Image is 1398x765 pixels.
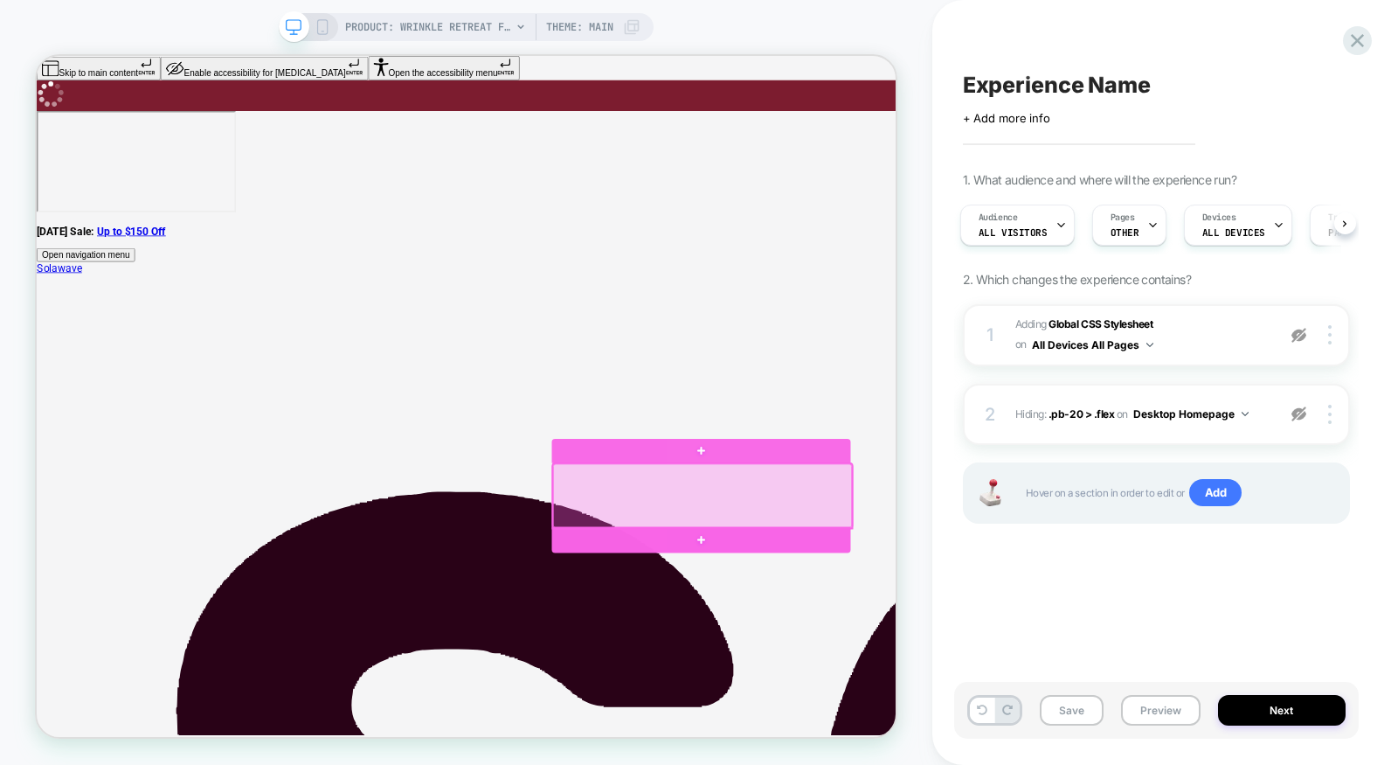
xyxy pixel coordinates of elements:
[1328,405,1332,424] img: close
[1015,335,1027,354] span: on
[1218,695,1346,726] button: Next
[1291,407,1306,421] img: eye
[1015,315,1267,356] span: Adding
[1015,403,1267,425] span: Hiding :
[546,13,613,41] span: Theme: MAIN
[165,1,442,32] button: Enable accessibility for [MEDICAL_DATA]
[963,172,1236,187] span: 1. What audience and where will the experience run?
[1026,479,1331,507] span: Hover on a section in order to edit or
[1189,479,1242,507] span: Add
[1133,403,1249,425] button: Desktop Homepage
[1032,334,1153,356] button: All Devices All Pages
[30,17,135,30] span: Skip to main content
[982,399,1000,430] div: 2
[7,259,124,272] span: Open navigation menu
[1111,212,1135,224] span: Pages
[1328,212,1362,224] span: Trigger
[1048,317,1152,330] b: Global CSS Stylesheet
[1202,226,1265,239] span: ALL DEVICES
[979,226,1048,239] span: All Visitors
[1291,328,1306,343] img: eye
[469,17,615,30] span: Open the accessibility menu
[1242,412,1249,416] img: down arrow
[973,479,1008,506] img: Joystick
[345,13,511,41] span: PRODUCT: Wrinkle Retreat Face Mask Bundle
[1048,407,1114,421] span: .pb-20 > .flex
[963,111,1050,125] span: + Add more info
[80,226,172,242] a: Up to $150 Off
[1202,212,1236,224] span: Devices
[1328,325,1332,344] img: close
[963,272,1191,287] span: 2. Which changes the experience contains?
[982,319,1000,351] div: 1
[1121,695,1201,726] button: Preview
[1328,226,1380,239] span: Page Load
[1117,405,1128,424] span: on
[1040,695,1104,726] button: Save
[963,72,1151,98] span: Experience Name
[979,212,1018,224] span: Audience
[1146,343,1153,347] img: down arrow
[1111,226,1139,239] span: OTHER
[197,17,412,30] span: Enable accessibility for [MEDICAL_DATA]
